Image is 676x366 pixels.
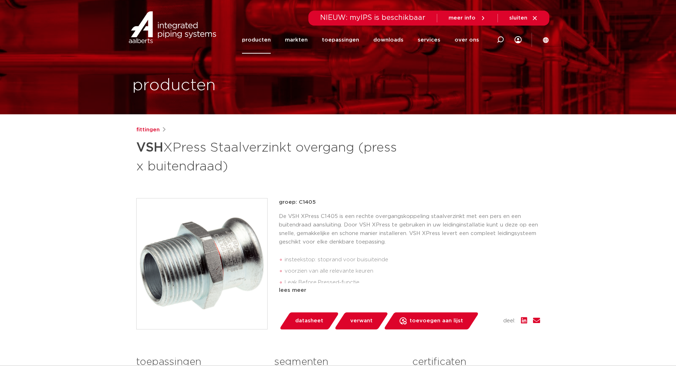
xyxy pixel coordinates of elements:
a: sluiten [509,15,538,21]
a: meer info [449,15,486,21]
li: insteekstop: stoprand voor buisuiteinde [285,254,540,266]
strong: VSH [136,141,163,154]
a: over ons [455,26,479,54]
h1: producten [132,74,216,97]
span: verwant [350,315,373,327]
a: producten [242,26,271,54]
span: meer info [449,15,476,21]
li: Leak Before Pressed-functie [285,277,540,288]
span: sluiten [509,15,527,21]
a: markten [285,26,308,54]
h1: XPress Staalverzinkt overgang (press x buitendraad) [136,137,403,175]
div: lees meer [279,286,540,295]
li: voorzien van alle relevante keuren [285,266,540,277]
p: groep: C1405 [279,198,540,207]
p: De VSH XPress C1405 is een rechte overgangskoppeling staalverzinkt met een pers en een buitendraa... [279,212,540,246]
span: datasheet [295,315,323,327]
span: NIEUW: myIPS is beschikbaar [320,14,425,21]
img: Product Image for VSH XPress Staalverzinkt overgang (press x buitendraad) [137,198,267,329]
a: fittingen [136,126,160,134]
a: downloads [373,26,403,54]
a: verwant [334,312,389,329]
span: toevoegen aan lijst [410,315,463,327]
nav: Menu [242,26,479,54]
a: services [418,26,440,54]
a: toepassingen [322,26,359,54]
a: datasheet [279,312,339,329]
span: deel: [503,317,515,325]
